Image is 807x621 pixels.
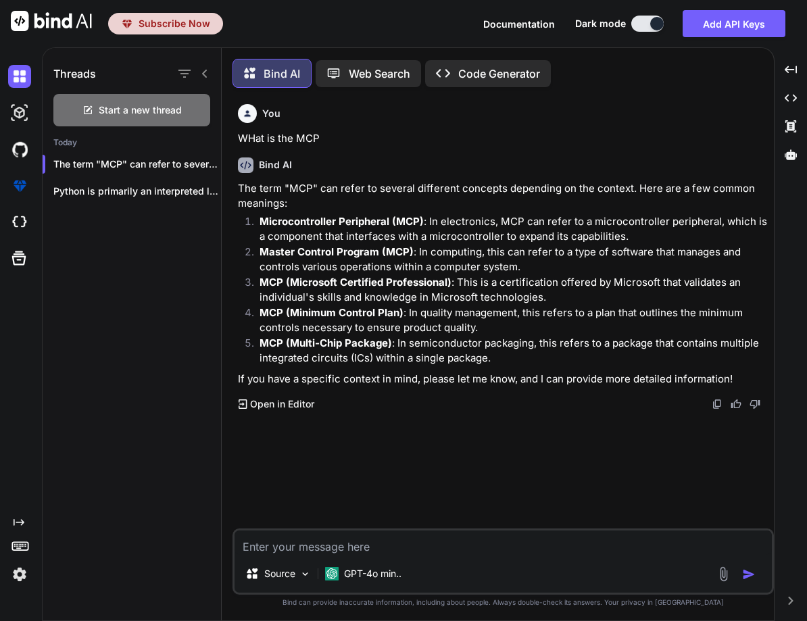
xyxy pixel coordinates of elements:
[260,214,771,245] p: : In electronics, MCP can refer to a microcontroller peripheral, which is a component that interf...
[53,184,221,198] p: Python is primarily an interpreted language, which...
[260,245,414,258] strong: Master Control Program (MCP)
[575,17,626,30] span: Dark mode
[683,10,785,37] button: Add API Keys
[349,66,410,82] p: Web Search
[299,568,311,580] img: Pick Models
[260,305,771,336] p: : In quality management, this refers to a plan that outlines the minimum controls necessary to en...
[325,567,339,580] img: GPT-4o mini
[259,158,292,172] h6: Bind AI
[750,399,760,409] img: dislike
[260,336,771,366] p: : In semiconductor packaging, this refers to a package that contains multiple integrated circuits...
[53,157,221,171] p: The term "MCP" can refer to several...
[108,13,223,34] button: premiumSubscribe Now
[8,174,31,197] img: premium
[43,137,221,148] h2: Today
[8,138,31,161] img: githubDark
[260,306,403,319] strong: MCP (Minimum Control Plan)
[344,567,401,580] p: GPT-4o min..
[238,372,771,387] p: If you have a specific context in mind, please let me know, and I can provide more detailed infor...
[260,215,424,228] strong: Microcontroller Peripheral (MCP)
[260,276,451,289] strong: MCP (Microsoft Certified Professional)
[458,66,540,82] p: Code Generator
[139,17,210,30] span: Subscribe Now
[260,245,771,275] p: : In computing, this can refer to a type of software that manages and controls various operations...
[264,66,300,82] p: Bind AI
[260,275,771,305] p: : This is a certification offered by Microsoft that validates an individual's skills and knowledg...
[99,103,182,117] span: Start a new thread
[11,11,92,31] img: Bind AI
[8,101,31,124] img: darkAi-studio
[716,566,731,582] img: attachment
[250,397,314,411] p: Open in Editor
[483,17,555,31] button: Documentation
[483,18,555,30] span: Documentation
[264,567,295,580] p: Source
[712,399,723,409] img: copy
[262,107,280,120] h6: You
[233,597,774,607] p: Bind can provide inaccurate information, including about people. Always double-check its answers....
[53,66,96,82] h1: Threads
[238,181,771,212] p: The term "MCP" can refer to several different concepts depending on the context. Here are a few c...
[238,131,771,147] p: WHat is the MCP
[121,18,133,30] img: premium
[260,337,392,349] strong: MCP (Multi-Chip Package)
[742,568,756,581] img: icon
[731,399,741,409] img: like
[8,211,31,234] img: cloudideIcon
[8,65,31,88] img: darkChat
[8,563,31,586] img: settings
